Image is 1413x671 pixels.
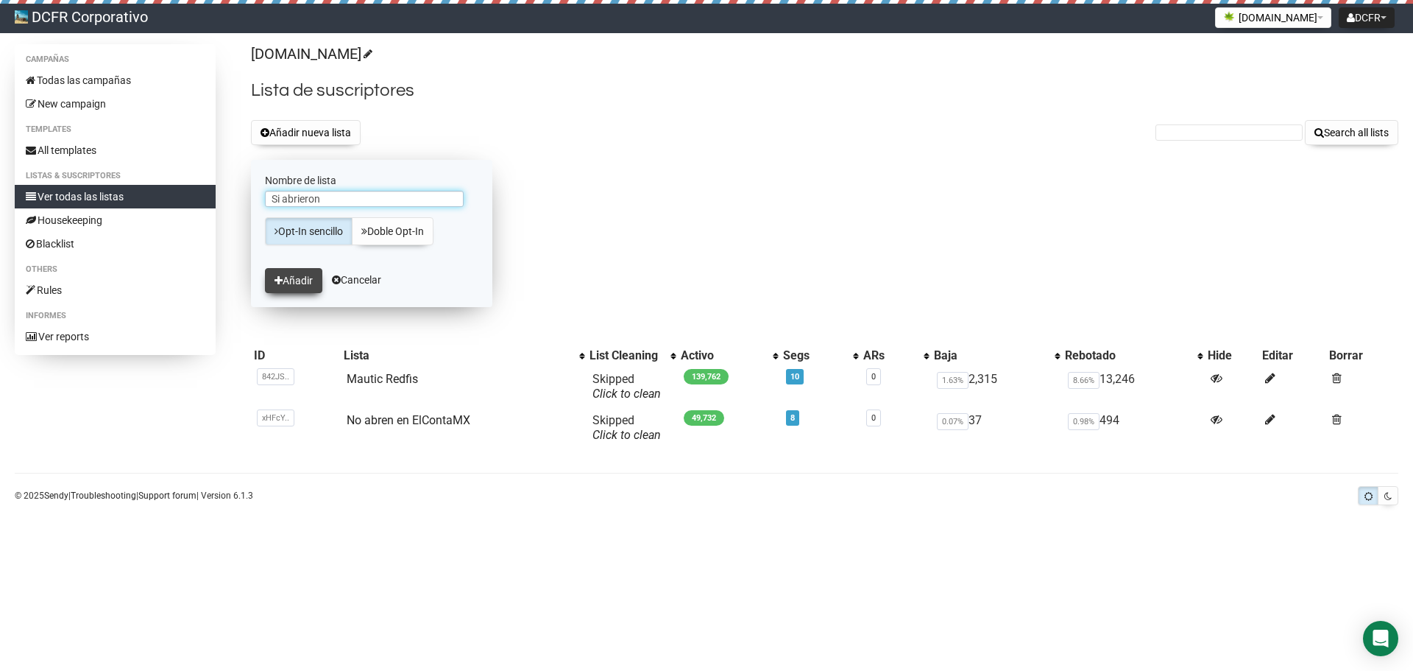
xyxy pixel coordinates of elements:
div: ARs [863,348,916,363]
div: Segs [783,348,846,363]
div: Lista [344,348,572,363]
a: [DOMAIN_NAME] [251,45,370,63]
td: 2,315 [931,366,1062,407]
a: No abren en ElContaMX [347,413,470,427]
span: Skipped [592,372,661,401]
span: 8.66% [1068,372,1099,389]
div: Open Intercom Messenger [1363,621,1398,656]
input: El nombre de tu nueva lista [265,191,464,207]
span: 842JS.. [257,368,294,385]
a: Doble Opt-In [352,217,433,245]
th: Baja: No sort applied, activate to apply an ascending sort [931,345,1062,366]
button: [DOMAIN_NAME] [1215,7,1331,28]
a: 0 [871,413,876,423]
td: 37 [931,407,1062,449]
a: 0 [871,372,876,382]
button: Añadir nueva lista [251,120,361,145]
a: Click to clean [592,387,661,401]
a: All templates [15,138,216,162]
li: Informes [15,307,216,325]
div: Rebotado [1065,348,1190,363]
span: 1.63% [937,372,968,389]
p: © 2025 | | | Version 6.1.3 [15,488,253,504]
a: Troubleshooting [71,491,136,501]
th: ID: No sort applied, sorting is disabled [251,345,341,366]
div: Baja [934,348,1047,363]
div: Editar [1262,348,1323,363]
div: Borrar [1329,348,1395,363]
div: List Cleaning [589,348,663,363]
span: 0.98% [1068,413,1099,430]
th: Borrar: No sort applied, sorting is disabled [1326,345,1398,366]
td: 13,246 [1062,366,1205,407]
th: Segs: No sort applied, activate to apply an ascending sort [780,345,860,366]
button: Search all lists [1305,120,1398,145]
span: 0.07% [937,413,968,430]
button: Añadir [265,268,322,293]
span: Skipped [592,413,661,442]
button: DCFR [1339,7,1395,28]
td: 494 [1062,407,1205,449]
div: Hide [1208,348,1256,363]
a: Click to clean [592,428,661,442]
a: Sendy [44,491,68,501]
th: Rebotado: No sort applied, activate to apply an ascending sort [1062,345,1205,366]
li: Listas & Suscriptores [15,167,216,185]
a: Mautic Redfis [347,372,418,386]
a: Todas las campañas [15,68,216,92]
img: favicons [1223,11,1235,23]
th: ARs: No sort applied, activate to apply an ascending sort [860,345,931,366]
h2: Lista de suscriptores [251,77,1398,104]
a: Rules [15,278,216,302]
th: List Cleaning: No sort applied, activate to apply an ascending sort [587,345,678,366]
a: 10 [790,372,799,382]
li: Campañas [15,51,216,68]
a: Ver todas las listas [15,185,216,208]
span: 49,732 [684,410,724,426]
a: Support forum [138,491,196,501]
span: 139,762 [684,369,729,384]
th: Lista: No sort applied, activate to apply an ascending sort [341,345,587,366]
a: Housekeeping [15,208,216,232]
th: Activo: No sort applied, activate to apply an ascending sort [678,345,781,366]
th: Hide: No sort applied, sorting is disabled [1205,345,1259,366]
label: Nombre de lista [265,174,478,187]
th: Editar: No sort applied, sorting is disabled [1259,345,1326,366]
a: 8 [790,413,795,423]
div: ID [254,348,338,363]
a: Blacklist [15,232,216,256]
a: New campaign [15,92,216,116]
a: Opt-In sencillo [265,217,353,245]
a: Ver reports [15,325,216,348]
div: Activo [681,348,766,363]
img: 54111bbcb726b5bbc7ac1b93f70939ba [15,10,28,24]
li: Others [15,261,216,278]
a: Cancelar [332,274,381,286]
span: xHFcY.. [257,410,294,426]
li: Templates [15,121,216,138]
